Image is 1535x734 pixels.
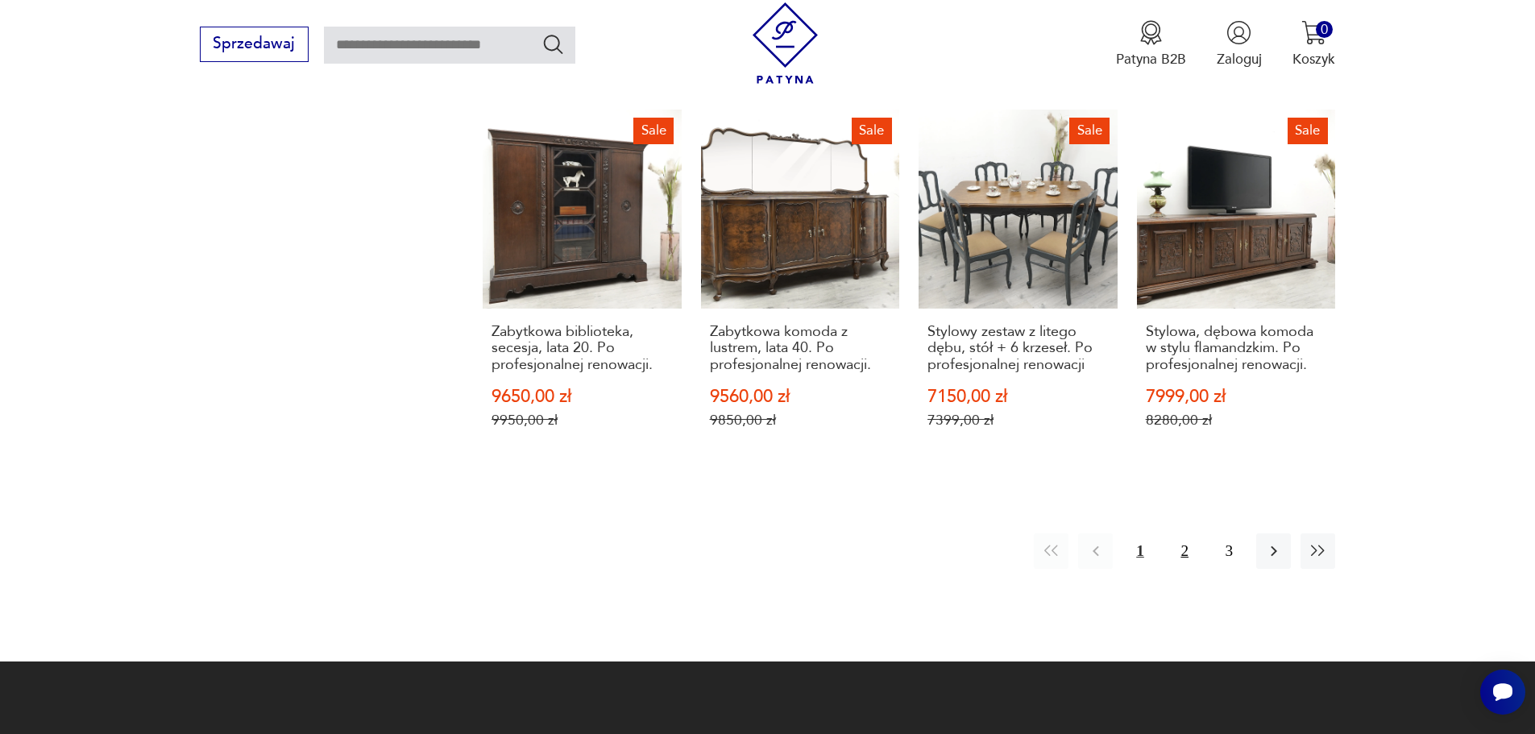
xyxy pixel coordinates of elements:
p: Patyna B2B [1116,50,1186,68]
a: SaleZabytkowa biblioteka, secesja, lata 20. Po profesjonalnej renowacji.Zabytkowa biblioteka, sec... [483,110,682,466]
button: Zaloguj [1217,20,1262,68]
a: Sprzedawaj [200,39,309,52]
a: SaleStylowa, dębowa komoda w stylu flamandzkim. Po profesjonalnej renowacji.Stylowa, dębowa komod... [1137,110,1336,466]
p: 7150,00 zł [927,388,1109,405]
button: 1 [1122,533,1157,568]
p: 9560,00 zł [710,388,891,405]
p: 7999,00 zł [1146,388,1327,405]
img: Ikona koszyka [1301,20,1326,45]
button: 3 [1212,533,1247,568]
a: SaleZabytkowa komoda z lustrem, lata 40. Po profesjonalnej renowacji.Zabytkowa komoda z lustrem, ... [701,110,900,466]
a: SaleStylowy zestaw z litego dębu, stół + 6 krzeseł. Po profesjonalnej renowacjiStylowy zestaw z l... [919,110,1118,466]
button: 0Koszyk [1292,20,1335,68]
p: 9650,00 zł [492,388,673,405]
p: 8280,00 zł [1146,412,1327,429]
h3: Stylowy zestaw z litego dębu, stół + 6 krzeseł. Po profesjonalnej renowacji [927,324,1109,373]
iframe: Smartsupp widget button [1480,670,1525,715]
a: Ikona medaluPatyna B2B [1116,20,1186,68]
p: 9950,00 zł [492,412,673,429]
p: Zaloguj [1217,50,1262,68]
p: 7399,00 zł [927,412,1109,429]
h3: Stylowa, dębowa komoda w stylu flamandzkim. Po profesjonalnej renowacji. [1146,324,1327,373]
p: Koszyk [1292,50,1335,68]
button: Szukaj [541,32,565,56]
button: 2 [1168,533,1202,568]
h3: Zabytkowa biblioteka, secesja, lata 20. Po profesjonalnej renowacji. [492,324,673,373]
h3: Zabytkowa komoda z lustrem, lata 40. Po profesjonalnej renowacji. [710,324,891,373]
button: Sprzedawaj [200,27,309,62]
img: Ikona medalu [1139,20,1164,45]
img: Patyna - sklep z meblami i dekoracjami vintage [745,2,826,84]
div: 0 [1316,21,1333,38]
img: Ikonka użytkownika [1226,20,1251,45]
p: 9850,00 zł [710,412,891,429]
button: Patyna B2B [1116,20,1186,68]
